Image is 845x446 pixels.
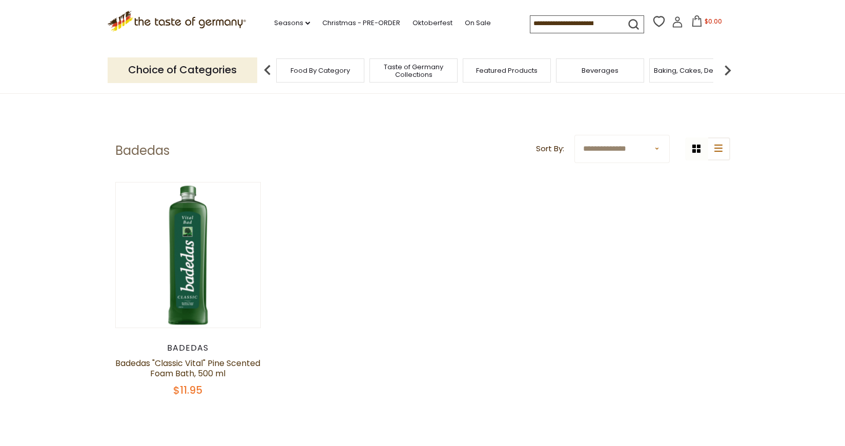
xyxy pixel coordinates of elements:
[685,15,729,31] button: $0.00
[413,17,452,29] a: Oktoberfest
[116,183,261,328] img: Badedas
[257,60,278,80] img: previous arrow
[654,67,733,74] a: Baking, Cakes, Desserts
[373,63,455,78] a: Taste of Germany Collections
[291,67,350,74] a: Food By Category
[536,143,564,155] label: Sort By:
[717,60,738,80] img: next arrow
[705,17,722,26] span: $0.00
[476,67,538,74] a: Featured Products
[465,17,491,29] a: On Sale
[115,343,261,353] div: Badedas
[115,357,260,379] a: Badedas "Classic Vital" Pine Scented Foam Bath, 500 ml
[108,57,257,83] p: Choice of Categories
[322,17,400,29] a: Christmas - PRE-ORDER
[115,143,170,158] h1: Badedas
[173,383,202,397] span: $11.95
[582,67,619,74] a: Beverages
[274,17,310,29] a: Seasons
